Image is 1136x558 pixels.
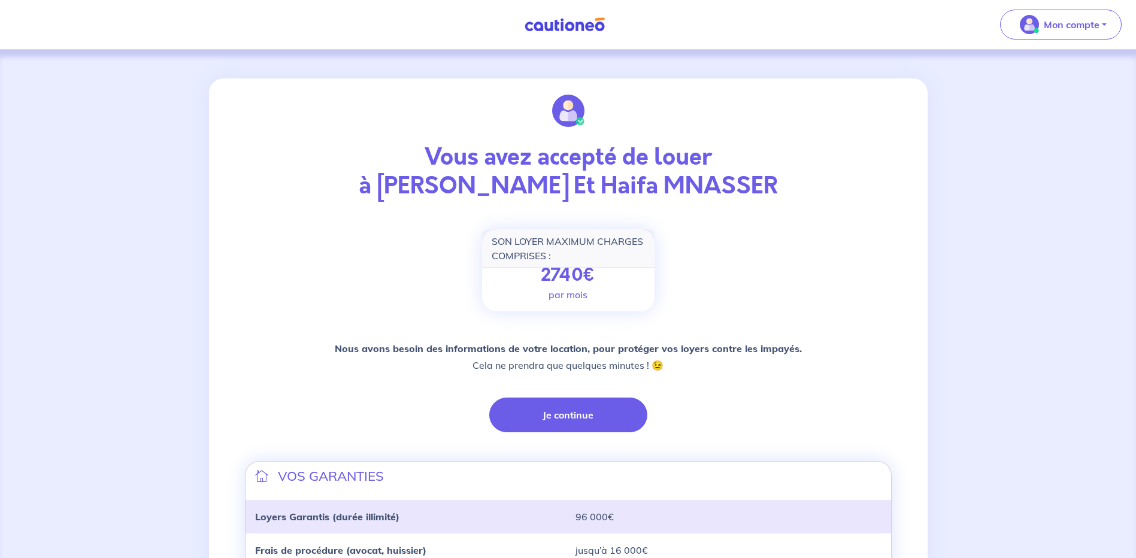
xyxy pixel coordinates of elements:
button: illu_account_valid_menu.svgMon compte [1000,10,1122,40]
span: € [583,262,595,289]
p: 2740 [541,265,596,286]
strong: Nous avons besoin des informations de votre location, pour protéger vos loyers contre les impayés. [335,342,802,354]
img: illu_account_valid.svg [552,95,584,127]
button: Je continue [489,398,647,432]
p: Mon compte [1044,17,1099,32]
div: SON LOYER MAXIMUM CHARGES COMPRISES : [482,229,655,268]
strong: Loyers Garantis (durée illimité) [255,511,399,523]
p: VOS GARANTIES [278,466,384,486]
img: Cautioneo [520,17,610,32]
strong: Frais de procédure (avocat, huissier) [255,544,426,556]
p: par mois [549,287,587,302]
p: jusqu’à 16 000€ [575,543,881,557]
p: Cela ne prendra que quelques minutes ! 😉 [335,340,802,374]
p: Vous avez accepté de louer à [PERSON_NAME] Et Haifa MNASSER [245,143,892,201]
img: illu_account_valid_menu.svg [1020,15,1039,34]
p: 96 000€ [575,510,881,524]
